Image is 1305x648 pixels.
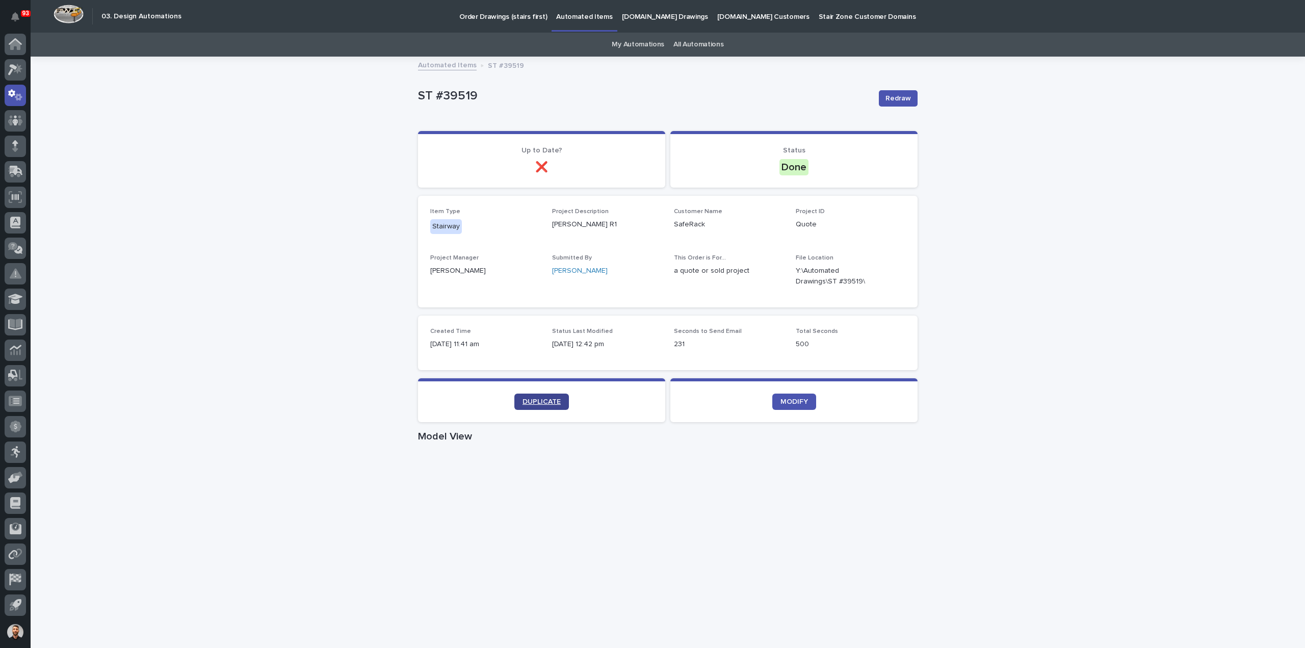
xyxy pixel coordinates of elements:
[54,5,84,23] img: Workspace Logo
[783,147,805,154] span: Status
[772,394,816,410] a: MODIFY
[796,328,838,334] span: Total Seconds
[514,394,569,410] a: DUPLICATE
[552,339,662,350] p: [DATE] 12:42 pm
[521,147,562,154] span: Up to Date?
[430,339,540,350] p: [DATE] 11:41 am
[780,398,808,405] span: MODIFY
[418,89,871,103] p: ST #39519
[552,328,613,334] span: Status Last Modified
[674,255,726,261] span: This Order is For...
[430,266,540,276] p: [PERSON_NAME]
[552,266,608,276] a: [PERSON_NAME]
[430,209,460,215] span: Item Type
[430,161,653,173] p: ❌
[523,398,561,405] span: DUPLICATE
[796,219,905,230] p: Quote
[101,12,181,21] h2: 03. Design Automations
[22,10,29,17] p: 93
[552,219,662,230] p: [PERSON_NAME] R1
[5,621,26,643] button: users-avatar
[796,255,833,261] span: File Location
[430,219,462,234] div: Stairway
[430,255,479,261] span: Project Manager
[552,209,609,215] span: Project Description
[879,90,918,107] button: Redraw
[673,33,723,57] a: All Automations
[13,12,26,29] div: Notifications93
[674,328,742,334] span: Seconds to Send Email
[674,219,784,230] p: SafeRack
[418,430,918,443] h1: Model View
[430,328,471,334] span: Created Time
[674,209,722,215] span: Customer Name
[796,209,825,215] span: Project ID
[488,59,524,70] p: ST #39519
[552,255,592,261] span: Submitted By
[418,59,477,70] a: Automated Items
[796,266,881,287] : Y:\Automated Drawings\ST #39519\
[885,93,911,103] span: Redraw
[5,6,26,28] button: Notifications
[674,266,784,276] p: a quote or sold project
[779,159,808,175] div: Done
[796,339,905,350] p: 500
[612,33,664,57] a: My Automations
[674,339,784,350] p: 231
